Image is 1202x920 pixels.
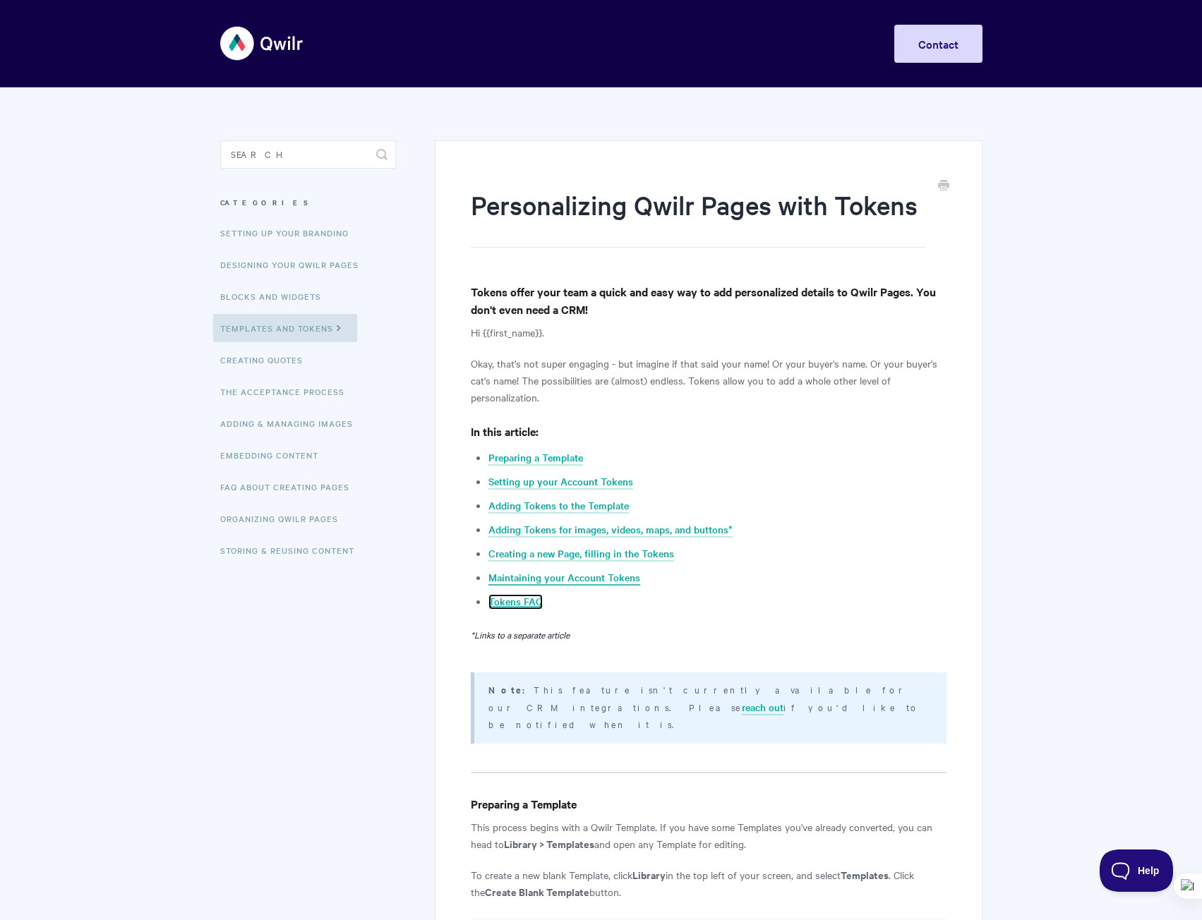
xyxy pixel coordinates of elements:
[504,836,594,851] strong: Library > Templates
[488,594,543,610] a: Tokens FAQ
[220,219,359,247] a: Setting up your Branding
[220,409,363,437] a: Adding & Managing Images
[471,818,946,852] p: This process begins with a Qwilr Template. If you have some Templates you've already converted, y...
[471,187,925,248] h1: Personalizing Qwilr Pages with Tokens
[488,546,674,562] a: Creating a new Page, filling in the Tokens
[220,346,313,374] a: Creating Quotes
[938,178,949,194] a: Print this Article
[213,314,357,342] a: Templates and Tokens
[485,884,589,899] strong: Create Blank Template
[220,473,360,501] a: FAQ About Creating Pages
[471,324,946,341] p: Hi {{first_name}}.
[220,441,329,469] a: Embedding Content
[1100,849,1174,892] iframe: Toggle Customer Support
[488,450,583,466] a: Preparing a Template
[488,474,633,490] a: Setting up your Account Tokens
[488,683,534,696] strong: Note:
[488,570,640,586] a: Maintaining your Account Tokens
[220,190,396,215] h3: Categories
[894,25,982,63] a: Contact
[220,17,304,70] img: Qwilr Help Center
[471,355,946,406] p: Okay, that's not super engaging - but imagine if that said your name! Or your buyer's name. Or yo...
[220,250,369,279] a: Designing Your Qwilr Pages
[220,536,365,564] a: Storing & Reusing Content
[471,283,946,318] h4: Tokens offer your team a quick and easy way to add personalized details to Qwilr Pages. You don't...
[220,140,396,169] input: Search
[488,498,629,514] a: Adding Tokens to the Template
[488,522,733,538] a: Adding Tokens for images, videos, maps, and buttons*
[220,282,332,310] a: Blocks and Widgets
[632,867,666,882] strong: Library
[488,681,928,732] p: This feature isn't currently available for our CRM integrations. Please if you'd like to be notif...
[841,867,889,882] strong: Templates
[220,377,355,406] a: The Acceptance Process
[742,700,783,715] a: reach out
[471,866,946,900] p: To create a new blank Template, click in the top left of your screen, and select . Click the button.
[220,504,349,533] a: Organizing Qwilr Pages
[471,423,946,440] h4: In this article:
[471,628,570,641] em: *Links to a separate article
[471,795,946,813] h4: Preparing a Template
